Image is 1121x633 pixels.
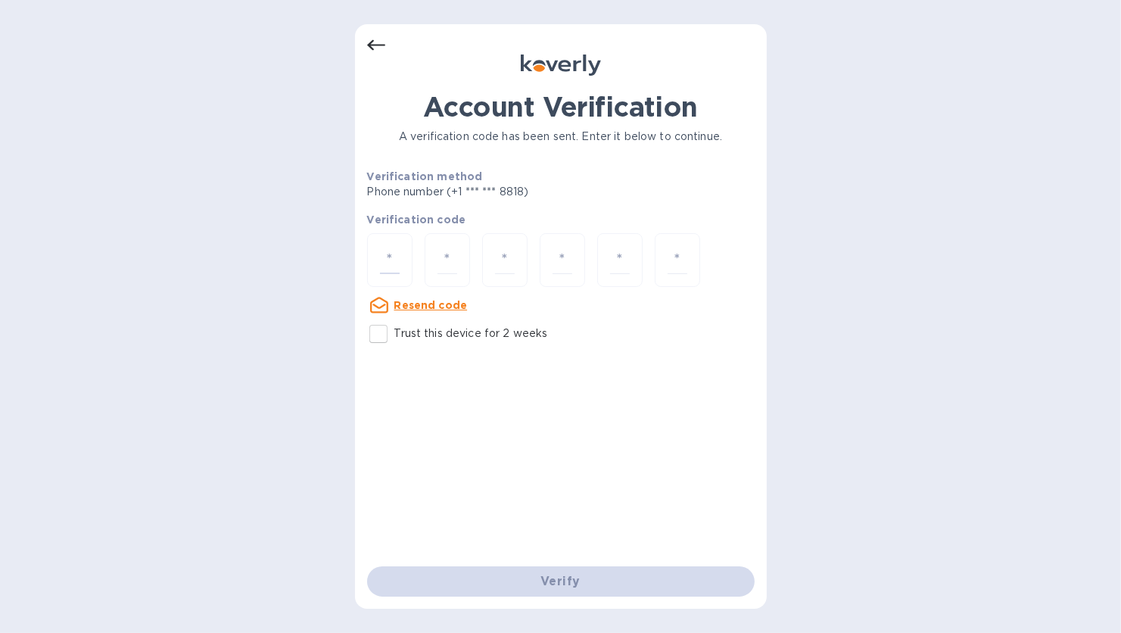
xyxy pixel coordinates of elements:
[367,129,755,145] p: A verification code has been sent. Enter it below to continue.
[367,184,645,200] p: Phone number (+1 *** *** 8818)
[394,299,468,311] u: Resend code
[367,212,755,227] p: Verification code
[367,91,755,123] h1: Account Verification
[394,326,548,341] p: Trust this device for 2 weeks
[367,170,483,182] b: Verification method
